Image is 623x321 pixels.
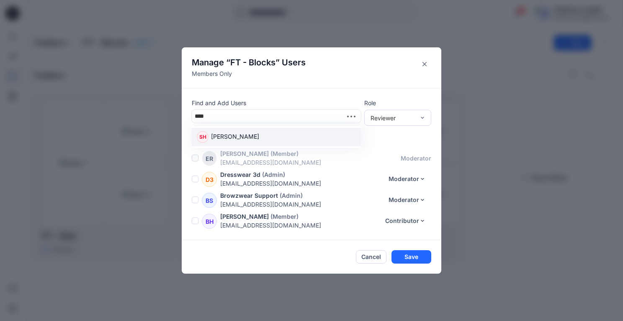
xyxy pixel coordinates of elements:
[202,151,217,166] div: ER
[220,158,401,167] p: [EMAIL_ADDRESS][DOMAIN_NAME]
[383,172,431,186] button: Moderator
[211,132,259,143] p: [PERSON_NAME]
[202,172,217,187] div: D3
[220,149,269,158] p: [PERSON_NAME]
[418,57,431,71] button: Close
[270,212,299,221] p: (Member)
[220,191,278,200] p: Browzwear Support
[197,131,209,143] div: SH
[380,214,431,228] button: Contributor
[356,250,386,264] button: Cancel
[230,57,275,67] span: FT - Blocks
[220,200,383,209] p: [EMAIL_ADDRESS][DOMAIN_NAME]
[192,98,361,107] p: Find and Add Users
[364,98,431,107] p: Role
[220,212,269,221] p: [PERSON_NAME]
[262,170,285,179] p: (Admin)
[220,221,380,230] p: [EMAIL_ADDRESS][DOMAIN_NAME]
[371,114,415,122] div: Reviewer
[401,154,431,163] p: moderator
[220,170,260,179] p: Dresswear 3d
[220,179,383,188] p: [EMAIL_ADDRESS][DOMAIN_NAME]
[383,193,431,207] button: Moderator
[391,250,431,264] button: Save
[270,149,299,158] p: (Member)
[192,57,306,67] h4: Manage “ ” Users
[202,193,217,208] div: BS
[280,191,303,200] p: (Admin)
[192,69,306,78] p: Members Only
[202,214,217,229] div: BH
